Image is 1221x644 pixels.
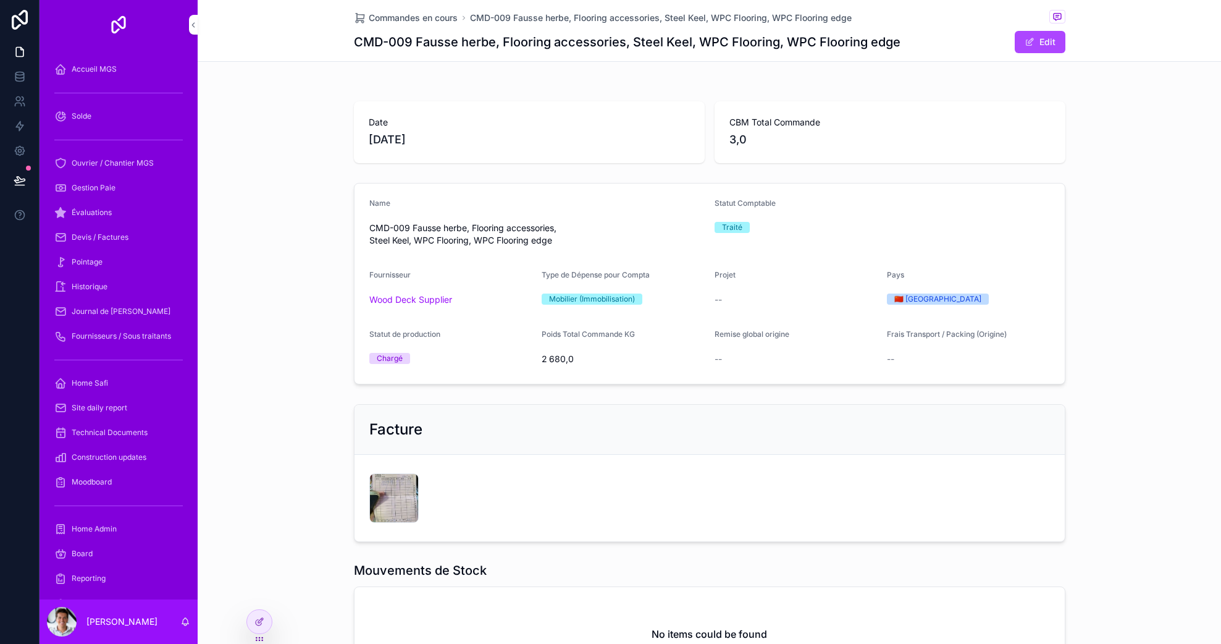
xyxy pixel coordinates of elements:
[72,307,170,316] span: Journal de [PERSON_NAME]
[715,198,776,208] span: Statut Comptable
[47,518,190,540] a: Home Admin
[72,477,112,487] span: Moodboard
[72,183,115,193] span: Gestion Paie
[369,131,690,148] span: [DATE]
[1015,31,1065,53] button: Edit
[47,471,190,493] a: Moodboard
[86,616,157,628] p: [PERSON_NAME]
[72,378,108,388] span: Home Safi
[72,257,103,267] span: Pointage
[47,592,190,614] a: Catalogue Produits
[47,152,190,174] a: Ouvrier / Chantier MGS
[72,331,171,341] span: Fournisseurs / Sous traitants
[47,300,190,323] a: Journal de [PERSON_NAME]
[369,198,390,208] span: Name
[715,329,789,339] span: Remise global origine
[887,329,1007,339] span: Frais Transport / Packing (Origine)
[47,543,190,565] a: Board
[894,294,981,305] div: 🇨🇳 [GEOGRAPHIC_DATA]
[369,294,452,306] a: Wood Deck Supplier
[72,428,148,438] span: Technical Documents
[47,251,190,273] a: Pointage
[47,397,190,419] a: Site daily report
[47,105,190,127] a: Solde
[47,177,190,199] a: Gestion Paie
[542,329,635,339] span: Poids Total Commande KG
[72,598,138,608] span: Catalogue Produits
[47,567,190,590] a: Reporting
[369,12,458,24] span: Commandes en cours
[72,158,154,168] span: Ouvrier / Chantier MGS
[109,15,128,35] img: App logo
[72,232,128,242] span: Devis / Factures
[72,282,107,292] span: Historique
[354,562,487,579] h1: Mouvements de Stock
[377,353,403,364] div: Chargé
[47,446,190,468] a: Construction updates
[47,201,190,224] a: Évaluations
[47,372,190,394] a: Home Safi
[549,294,635,305] div: Mobilier (Immobilisation)
[369,420,422,439] h2: Facture
[47,58,190,80] a: Accueil MGS
[369,270,411,279] span: Fournisseur
[72,524,117,534] span: Home Admin
[715,353,722,365] span: --
[72,452,146,462] span: Construction updates
[729,116,1051,129] span: CBM Total Commande
[72,403,127,413] span: Site daily report
[470,12,852,24] a: CMD-009 Fausse herbe, Flooring accessories, Steel Keel, WPC Flooring, WPC Flooring edge
[72,208,112,218] span: Évaluations
[354,33,900,51] h1: CMD-009 Fausse herbe, Flooring accessories, Steel Keel, WPC Flooring, WPC Flooring edge
[369,116,690,129] span: Date
[722,222,742,233] div: Traité
[47,325,190,347] a: Fournisseurs / Sous traitants
[47,422,190,444] a: Technical Documents
[887,270,904,279] span: Pays
[729,131,1051,148] span: 3,0
[652,627,767,642] h2: No items could be found
[715,270,736,279] span: Projet
[72,111,91,121] span: Solde
[369,329,440,339] span: Statut de production
[369,222,705,247] span: CMD-009 Fausse herbe, Flooring accessories, Steel Keel, WPC Flooring, WPC Flooring edge
[40,49,198,600] div: scrollable content
[542,270,650,279] span: Type de Dépense pour Compta
[887,353,894,365] span: --
[72,574,106,583] span: Reporting
[72,64,117,74] span: Accueil MGS
[715,294,722,306] span: --
[542,353,705,365] span: 2 680,0
[47,226,190,248] a: Devis / Factures
[72,549,93,559] span: Board
[354,12,458,24] a: Commandes en cours
[47,276,190,298] a: Historique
